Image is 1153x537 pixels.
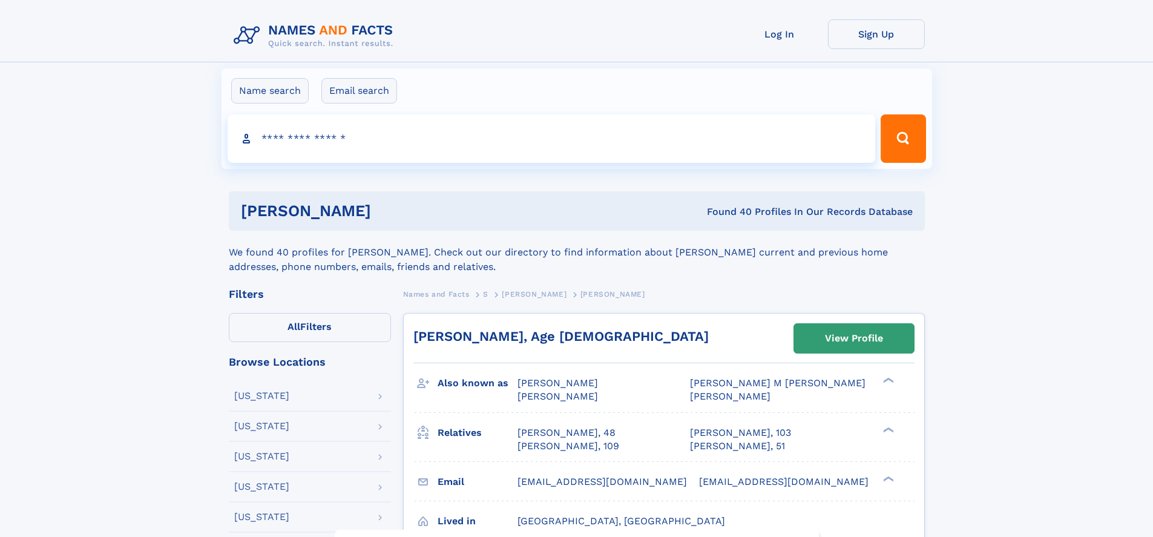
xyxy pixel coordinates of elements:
div: [US_STATE] [234,482,289,492]
a: [PERSON_NAME], Age [DEMOGRAPHIC_DATA] [413,329,709,344]
a: S [483,286,488,301]
button: Search Button [881,114,925,163]
label: Filters [229,313,391,342]
div: [US_STATE] [234,452,289,461]
a: [PERSON_NAME], 109 [517,440,619,453]
span: [PERSON_NAME] [517,377,598,389]
span: All [287,321,300,332]
span: [PERSON_NAME] [517,390,598,402]
img: Logo Names and Facts [229,19,403,52]
a: Sign Up [828,19,925,49]
span: [PERSON_NAME] [502,290,567,298]
div: View Profile [825,325,883,352]
h3: Also known as [438,373,517,394]
span: S [483,290,488,298]
span: [PERSON_NAME] M [PERSON_NAME] [690,377,866,389]
a: Names and Facts [403,286,470,301]
span: [EMAIL_ADDRESS][DOMAIN_NAME] [517,476,687,487]
h3: Relatives [438,423,517,443]
h3: Lived in [438,511,517,532]
div: ❯ [880,475,895,483]
a: Log In [731,19,828,49]
div: ❯ [880,377,895,384]
label: Name search [231,78,309,104]
div: [US_STATE] [234,421,289,431]
span: [PERSON_NAME] [690,390,770,402]
h3: Email [438,472,517,492]
a: [PERSON_NAME], 103 [690,426,791,440]
a: [PERSON_NAME], 48 [517,426,616,440]
div: We found 40 profiles for [PERSON_NAME]. Check out our directory to find information about [PERSON... [229,231,925,274]
div: [US_STATE] [234,512,289,522]
input: search input [228,114,876,163]
div: Found 40 Profiles In Our Records Database [539,205,913,219]
h1: [PERSON_NAME] [241,203,539,219]
span: [EMAIL_ADDRESS][DOMAIN_NAME] [699,476,869,487]
label: Email search [321,78,397,104]
span: [PERSON_NAME] [580,290,645,298]
div: Filters [229,289,391,300]
div: [US_STATE] [234,391,289,401]
a: [PERSON_NAME] [502,286,567,301]
div: Browse Locations [229,357,391,367]
a: View Profile [794,324,914,353]
a: [PERSON_NAME], 51 [690,440,785,453]
span: [GEOGRAPHIC_DATA], [GEOGRAPHIC_DATA] [517,515,725,527]
div: ❯ [880,426,895,433]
